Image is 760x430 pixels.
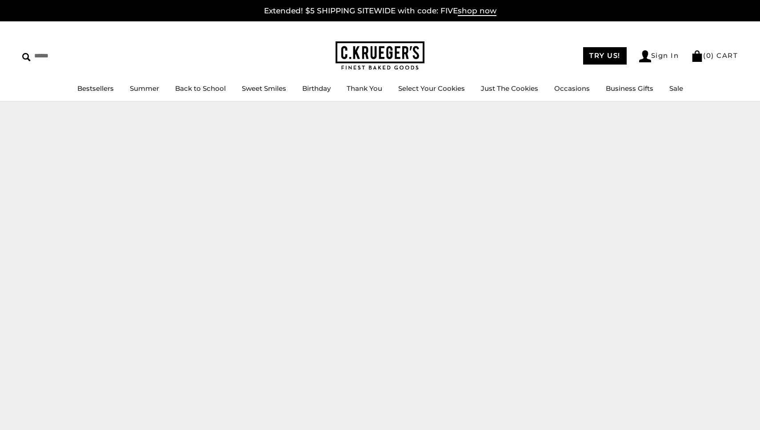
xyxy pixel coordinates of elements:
a: Extended! $5 SHIPPING SITEWIDE with code: FIVEshop now [264,6,496,16]
a: Summer [130,84,159,93]
span: 0 [706,51,712,60]
img: Search [22,53,31,61]
span: shop now [458,6,496,16]
a: TRY US! [583,47,627,65]
img: Account [639,50,651,62]
a: Sweet Smiles [242,84,286,93]
a: Just The Cookies [481,84,538,93]
input: Search [22,49,128,63]
a: (0) CART [691,51,738,60]
a: Bestsellers [77,84,114,93]
a: Birthday [302,84,331,93]
a: Sale [669,84,683,93]
a: Back to School [175,84,226,93]
a: Sign In [639,50,679,62]
a: Business Gifts [606,84,653,93]
a: Occasions [554,84,590,93]
a: Thank You [347,84,382,93]
img: Bag [691,50,703,62]
a: Select Your Cookies [398,84,465,93]
img: C.KRUEGER'S [336,41,424,70]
